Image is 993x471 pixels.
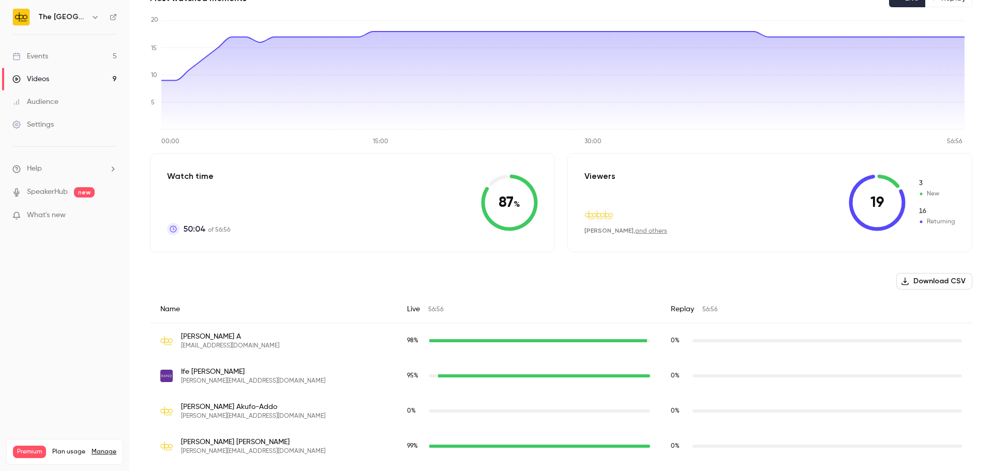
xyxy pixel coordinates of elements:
tspan: 10 [151,72,157,79]
a: Manage [92,448,116,456]
span: Premium [13,446,46,458]
img: The DPO Centre [13,9,29,25]
span: New [918,179,955,188]
span: 0 % [671,373,680,379]
a: SpeakerHub [27,187,68,197]
span: Live watch time [407,336,424,345]
img: dpocentre.com [160,335,173,347]
tspan: 15 [151,45,157,52]
span: Returning [918,217,955,226]
span: 99 % [407,443,418,449]
img: dpocentre.com [585,209,596,221]
div: Name [150,296,397,323]
img: dpocentre.com [601,209,613,221]
button: Download CSV [896,273,972,290]
p: of 56:56 [184,223,230,235]
tspan: 15:00 [373,139,388,145]
tspan: 56:56 [947,139,962,145]
span: Replay watch time [671,442,687,451]
span: 50:04 [184,223,206,235]
div: Audience [12,97,58,107]
p: Watch time [167,170,230,183]
span: [PERSON_NAME] A [181,331,279,342]
span: Help [27,163,42,174]
p: Viewers [584,170,615,183]
img: randeurope.org [160,370,173,382]
a: and others [635,228,667,234]
span: [PERSON_NAME] Akufo-Addo [181,402,325,412]
span: 98 % [407,338,418,344]
div: Events [12,51,48,62]
img: dpocentre.com [160,440,173,452]
span: Replay watch time [671,371,687,381]
span: Returning [918,207,955,216]
span: new [74,187,95,197]
span: 95 % [407,373,418,379]
span: [PERSON_NAME][EMAIL_ADDRESS][DOMAIN_NAME] [181,412,325,420]
span: 56:56 [428,307,443,313]
li: help-dropdown-opener [12,163,117,174]
span: [PERSON_NAME] [PERSON_NAME] [181,437,325,447]
span: [PERSON_NAME] [584,227,634,234]
span: Ife [PERSON_NAME] [181,367,325,377]
tspan: 20 [151,17,158,23]
div: , [584,226,667,235]
span: 0 % [407,408,416,414]
div: Replay [660,296,972,323]
tspan: 00:00 [161,139,179,145]
tspan: 5 [151,100,155,106]
img: dpocentre.com [593,209,605,221]
span: 0 % [671,338,680,344]
span: What's new [27,210,66,221]
span: Plan usage [52,448,85,456]
span: [PERSON_NAME][EMAIL_ADDRESS][DOMAIN_NAME] [181,377,325,385]
span: Replay watch time [671,336,687,345]
div: Live [397,296,660,323]
h6: The [GEOGRAPHIC_DATA] [38,12,87,22]
div: Settings [12,119,54,130]
tspan: 30:00 [584,139,601,145]
span: Replay watch time [671,406,687,416]
span: New [918,189,955,199]
span: 56:56 [702,307,717,313]
span: [EMAIL_ADDRESS][DOMAIN_NAME] [181,342,279,350]
span: [PERSON_NAME][EMAIL_ADDRESS][DOMAIN_NAME] [181,447,325,455]
div: iajayi@randeurope.org [150,358,972,393]
img: dpocentre.com [160,405,173,417]
span: 0 % [671,408,680,414]
div: Videos [12,74,49,84]
span: 0 % [671,443,680,449]
span: Live watch time [407,442,424,451]
span: Live watch time [407,371,424,381]
span: Live watch time [407,406,424,416]
div: c.akufo-addo@dpocentre.com [150,393,972,429]
div: k.angelico@dpocentre.com [150,429,972,464]
div: ja@dpocentre.com [150,323,972,359]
